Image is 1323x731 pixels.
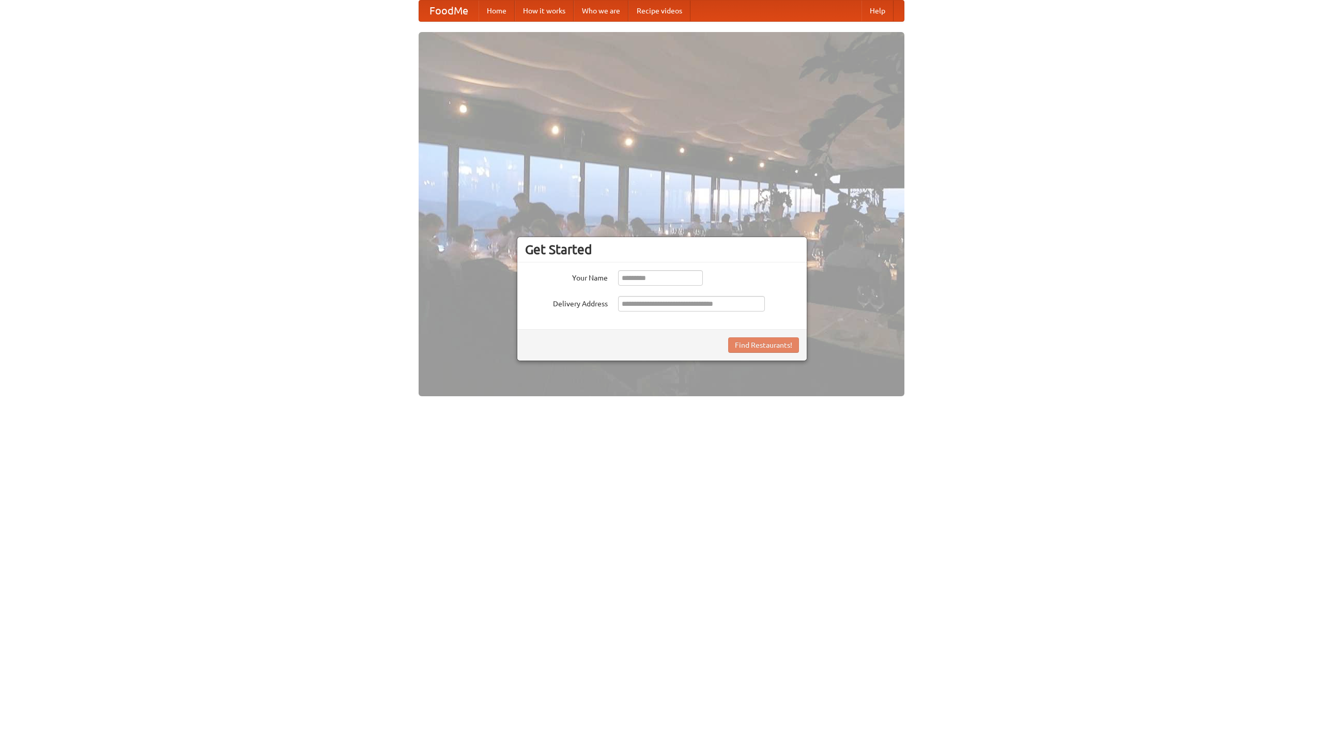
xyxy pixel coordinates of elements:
a: Who we are [574,1,628,21]
a: Recipe videos [628,1,690,21]
a: Home [479,1,515,21]
button: Find Restaurants! [728,337,799,353]
label: Your Name [525,270,608,283]
h3: Get Started [525,242,799,257]
label: Delivery Address [525,296,608,309]
a: FoodMe [419,1,479,21]
a: How it works [515,1,574,21]
a: Help [862,1,894,21]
